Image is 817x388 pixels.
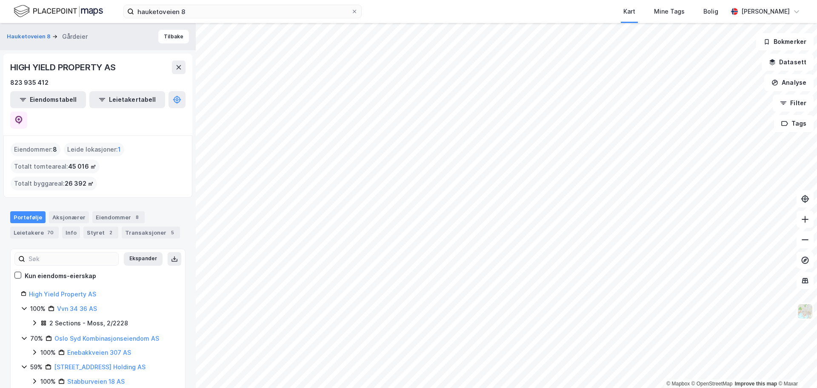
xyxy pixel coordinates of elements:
button: Ekspander [124,252,163,266]
div: Eiendommer [92,211,145,223]
div: Portefølje [10,211,46,223]
div: 100% [40,348,56,358]
div: Mine Tags [654,6,685,17]
a: Improve this map [735,381,777,387]
div: 823 935 412 [10,78,49,88]
div: 8 [133,213,141,221]
div: Transaksjoner [122,227,180,239]
div: Aksjonærer [49,211,89,223]
div: 59% [30,362,43,372]
a: Enebakkveien 307 AS [67,349,131,356]
div: Leide lokasjoner : [64,143,124,156]
div: 100% [40,377,56,387]
div: Styret [83,227,118,239]
div: Kun eiendoms-eierskap [25,271,96,281]
a: Oslo Syd Kombinasjonseiendom AS [54,335,159,342]
div: Info [62,227,80,239]
span: 1 [118,144,121,155]
button: Analyse [764,74,814,91]
a: High Yield Property AS [29,290,96,298]
div: [PERSON_NAME] [741,6,790,17]
iframe: Chat Widget [774,347,817,388]
div: 2 [106,228,115,237]
input: Søk [25,253,118,265]
div: 70% [30,333,43,344]
a: OpenStreetMap [691,381,733,387]
div: 70 [46,228,55,237]
div: 5 [168,228,177,237]
a: Vvn 34 36 AS [57,305,97,312]
a: Mapbox [666,381,690,387]
button: Tilbake [158,30,189,43]
span: 26 392 ㎡ [65,178,94,189]
button: Hauketoveien 8 [7,32,52,41]
div: 100% [30,304,46,314]
div: HIGH YIELD PROPERTY AS [10,60,117,74]
button: Tags [774,115,814,132]
button: Filter [773,95,814,112]
input: Søk på adresse, matrikkel, gårdeiere, leietakere eller personer [134,5,351,18]
div: 2 Sections - Moss, 2/2228 [49,318,128,328]
div: Totalt tomteareal : [11,160,100,173]
div: Bolig [703,6,718,17]
a: Stabburveien 18 AS [67,378,125,385]
div: Leietakere [10,227,59,239]
button: Leietakertabell [89,91,165,108]
div: Kart [623,6,635,17]
img: Z [797,303,813,319]
div: Totalt byggareal : [11,177,97,190]
img: logo.f888ab2527a4732fd821a326f86c7f29.svg [14,4,103,19]
a: [STREET_ADDRESS] Holding AS [54,363,146,371]
span: 45 016 ㎡ [68,161,96,172]
button: Eiendomstabell [10,91,86,108]
button: Datasett [762,54,814,71]
span: 8 [53,144,57,155]
div: Gårdeier [62,32,88,42]
button: Bokmerker [756,33,814,50]
div: Eiendommer : [11,143,60,156]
